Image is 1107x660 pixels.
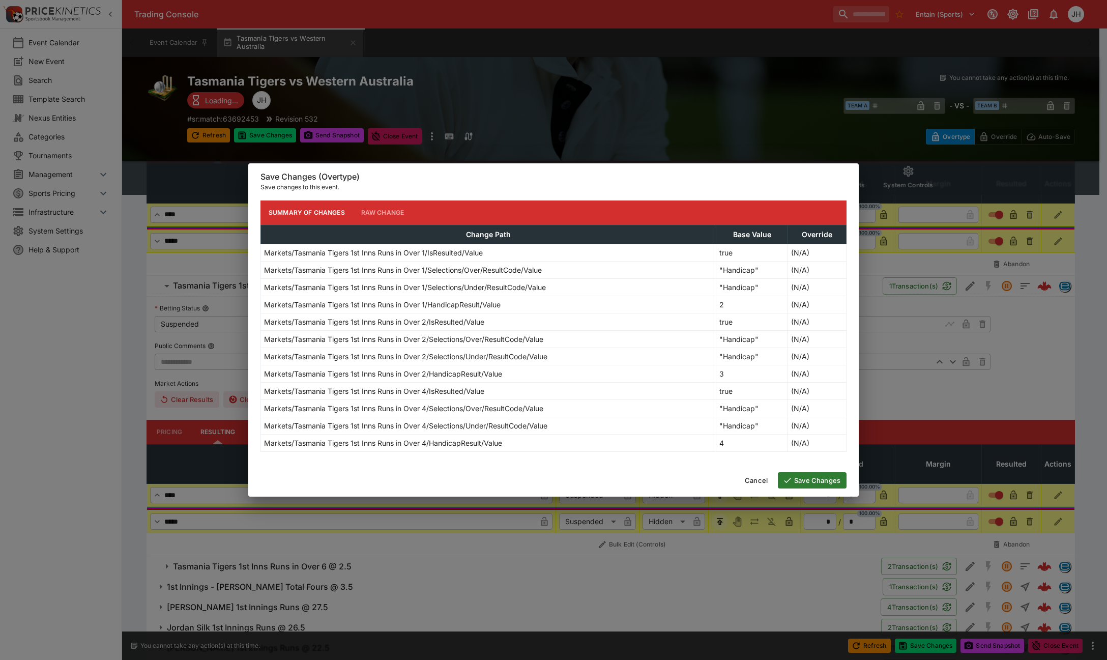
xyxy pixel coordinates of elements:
[788,348,847,365] td: (N/A)
[716,399,788,417] td: "Handicap"
[716,278,788,296] td: "Handicap"
[716,434,788,451] td: 4
[264,265,542,275] p: Markets/Tasmania Tigers 1st Inns Runs in Over 1/Selections/Over/ResultCode/Value
[260,182,847,192] p: Save changes to this event.
[716,244,788,261] td: true
[264,438,502,448] p: Markets/Tasmania Tigers 1st Inns Runs in Over 4/HandicapResult/Value
[788,313,847,330] td: (N/A)
[788,399,847,417] td: (N/A)
[788,296,847,313] td: (N/A)
[716,382,788,399] td: true
[261,225,716,244] th: Change Path
[716,225,788,244] th: Base Value
[788,244,847,261] td: (N/A)
[788,330,847,348] td: (N/A)
[264,299,501,310] p: Markets/Tasmania Tigers 1st Inns Runs in Over 1/HandicapResult/Value
[788,382,847,399] td: (N/A)
[264,317,484,327] p: Markets/Tasmania Tigers 1st Inns Runs in Over 2/IsResulted/Value
[716,261,788,278] td: "Handicap"
[264,351,547,362] p: Markets/Tasmania Tigers 1st Inns Runs in Over 2/Selections/Under/ResultCode/Value
[788,225,847,244] th: Override
[788,417,847,434] td: (N/A)
[716,296,788,313] td: 2
[716,365,788,382] td: 3
[716,417,788,434] td: "Handicap"
[716,348,788,365] td: "Handicap"
[778,472,847,489] button: Save Changes
[260,171,847,182] h6: Save Changes (Overtype)
[264,334,543,345] p: Markets/Tasmania Tigers 1st Inns Runs in Over 2/Selections/Over/ResultCode/Value
[264,368,502,379] p: Markets/Tasmania Tigers 1st Inns Runs in Over 2/HandicapResult/Value
[716,313,788,330] td: true
[788,278,847,296] td: (N/A)
[788,365,847,382] td: (N/A)
[264,247,483,258] p: Markets/Tasmania Tigers 1st Inns Runs in Over 1/IsResulted/Value
[788,434,847,451] td: (N/A)
[264,386,484,396] p: Markets/Tasmania Tigers 1st Inns Runs in Over 4/IsResulted/Value
[264,403,543,414] p: Markets/Tasmania Tigers 1st Inns Runs in Over 4/Selections/Over/ResultCode/Value
[264,420,547,431] p: Markets/Tasmania Tigers 1st Inns Runs in Over 4/Selections/Under/ResultCode/Value
[353,200,413,225] button: Raw Change
[739,472,774,489] button: Cancel
[260,200,353,225] button: Summary of Changes
[264,282,546,293] p: Markets/Tasmania Tigers 1st Inns Runs in Over 1/Selections/Under/ResultCode/Value
[716,330,788,348] td: "Handicap"
[788,261,847,278] td: (N/A)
